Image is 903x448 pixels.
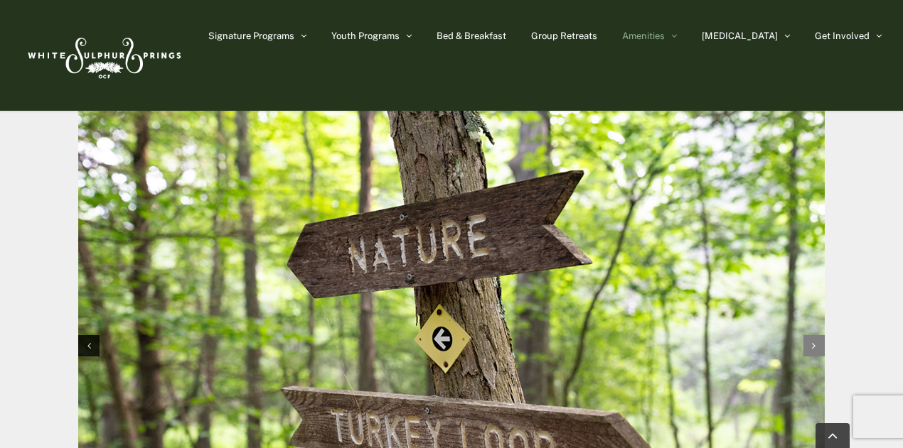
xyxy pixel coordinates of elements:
[531,31,597,40] span: Group Retreats
[78,335,100,356] div: Previous slide
[437,31,506,40] span: Bed & Breakfast
[622,31,665,40] span: Amenities
[702,31,778,40] span: [MEDICAL_DATA]
[803,335,825,356] div: Next slide
[331,31,400,40] span: Youth Programs
[21,22,185,89] img: White Sulphur Springs Logo
[815,31,870,40] span: Get Involved
[208,31,294,40] span: Signature Programs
